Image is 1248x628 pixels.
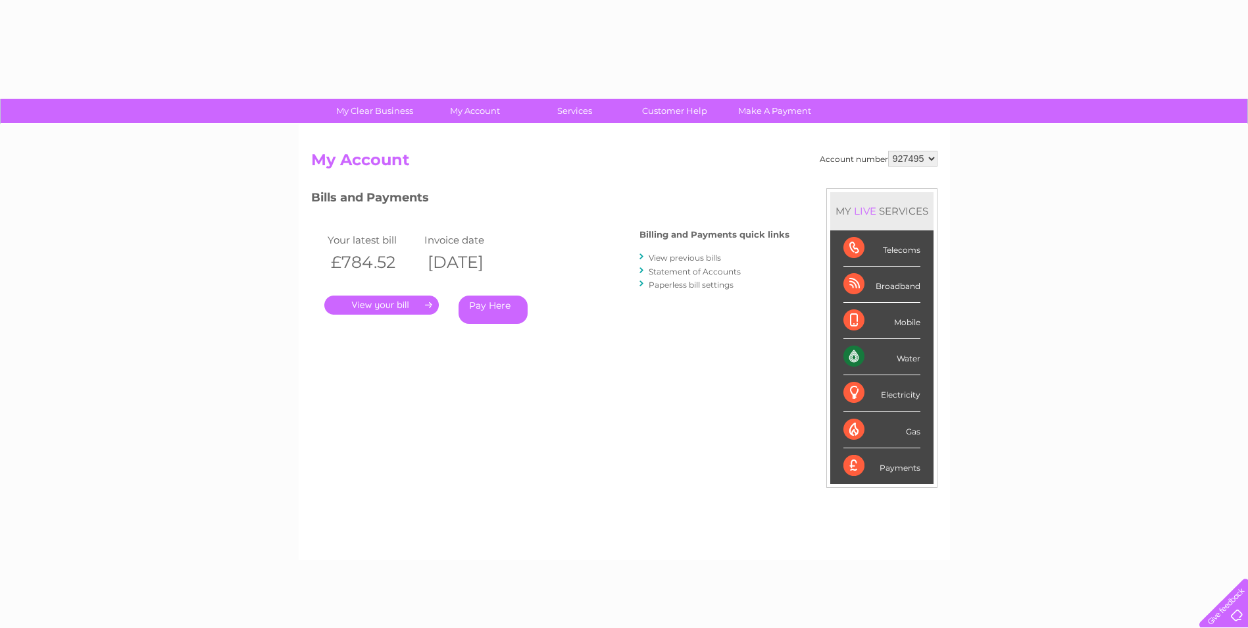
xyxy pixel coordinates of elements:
[324,296,439,315] a: .
[421,249,518,276] th: [DATE]
[843,375,920,411] div: Electricity
[520,99,629,123] a: Services
[649,280,734,290] a: Paperless bill settings
[843,267,920,303] div: Broadband
[320,99,429,123] a: My Clear Business
[639,230,789,240] h4: Billing and Payments quick links
[843,448,920,484] div: Payments
[649,267,741,276] a: Statement of Accounts
[720,99,829,123] a: Make A Payment
[421,231,518,249] td: Invoice date
[843,230,920,267] div: Telecoms
[843,303,920,339] div: Mobile
[620,99,729,123] a: Customer Help
[324,249,422,276] th: £784.52
[820,151,937,167] div: Account number
[311,151,937,176] h2: My Account
[311,188,789,211] h3: Bills and Payments
[420,99,529,123] a: My Account
[843,339,920,375] div: Water
[851,205,879,217] div: LIVE
[459,296,528,324] a: Pay Here
[649,253,721,263] a: View previous bills
[830,192,934,230] div: MY SERVICES
[324,231,422,249] td: Your latest bill
[843,412,920,448] div: Gas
